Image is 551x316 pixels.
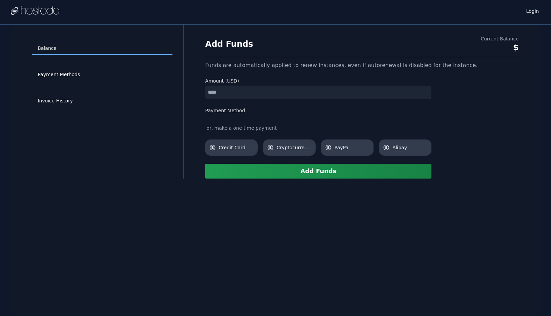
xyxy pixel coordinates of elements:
div: or, make a one time payment [205,125,431,131]
label: Payment Method [205,107,431,114]
span: Cryptocurrency [277,144,312,151]
a: Invoice History [32,95,172,107]
img: Logo [11,6,59,16]
div: $ [481,42,519,53]
span: PayPal [334,144,369,151]
div: Funds are automatically applied to renew instances, even if autorenewal is disabled for the insta... [205,61,519,69]
a: Payment Methods [32,68,172,81]
label: Amount (USD) [205,77,431,84]
span: Alipay [392,144,427,151]
a: Login [525,6,540,14]
div: Current Balance [481,35,519,42]
a: Balance [32,42,172,55]
h1: Add Funds [205,39,253,50]
button: Add Funds [205,164,431,179]
span: Credit Card [219,144,254,151]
